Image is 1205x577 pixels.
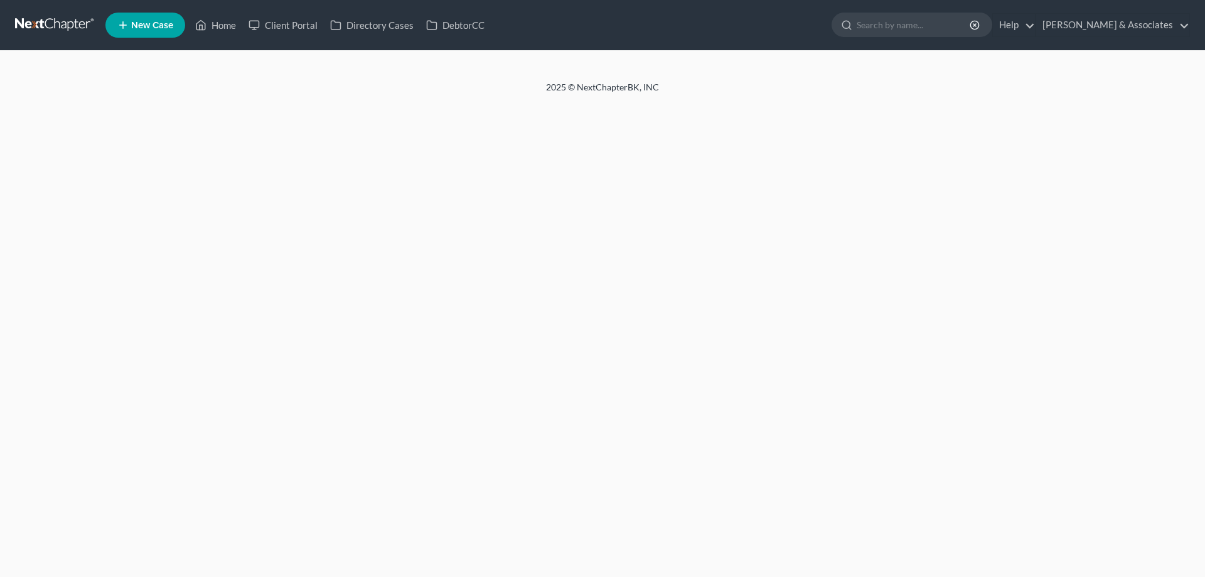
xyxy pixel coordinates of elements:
a: Directory Cases [324,14,420,36]
a: Help [993,14,1035,36]
a: Client Portal [242,14,324,36]
input: Search by name... [857,13,972,36]
a: [PERSON_NAME] & Associates [1036,14,1189,36]
a: Home [189,14,242,36]
div: 2025 © NextChapterBK, INC [245,81,960,104]
span: New Case [131,21,173,30]
a: DebtorCC [420,14,491,36]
